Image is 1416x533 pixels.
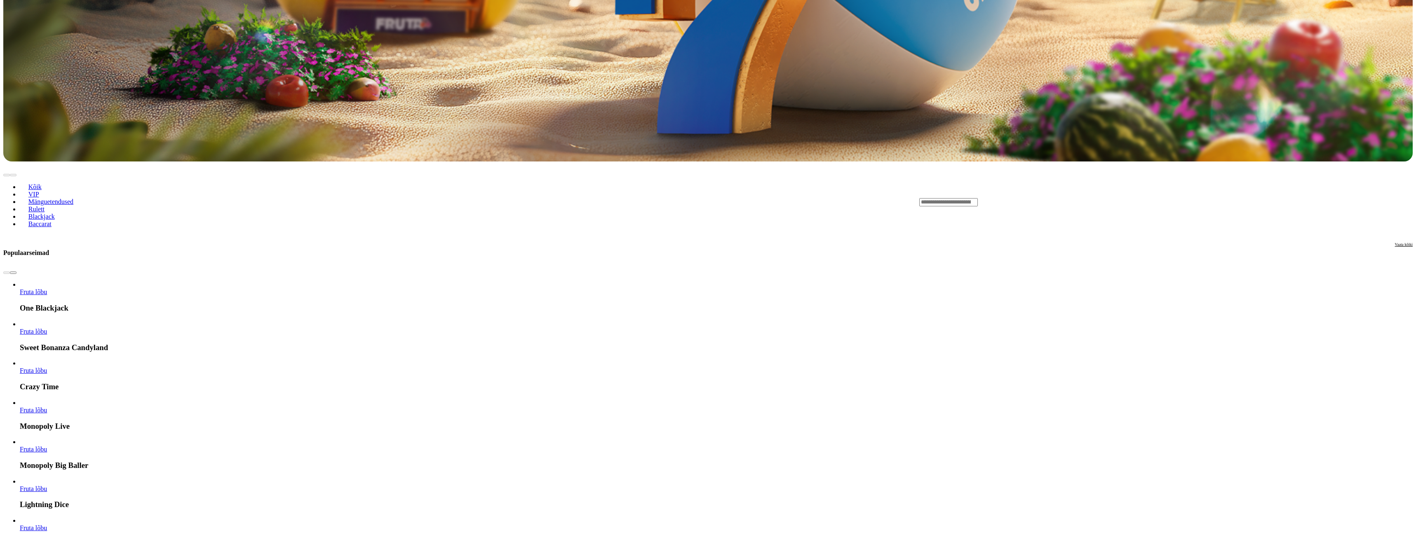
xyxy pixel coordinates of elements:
a: Baccarat [20,218,60,230]
input: Search [919,198,978,206]
span: Vaata kõiki [1395,242,1413,247]
span: Rulett [25,206,48,213]
a: Monopoly Big Baller [20,446,47,453]
span: Baccarat [25,220,55,227]
a: Lightning Roulette [20,524,47,531]
span: Mänguetendused [25,198,77,205]
a: Crazy Time [20,367,47,374]
button: next slide [10,174,16,176]
span: Fruta lõbu [20,446,47,453]
span: VIP [25,191,42,198]
span: Fruta lõbu [20,288,47,295]
a: Sweet Bonanza Candyland [20,328,47,335]
a: Rulett [20,203,53,215]
h3: Populaarseimad [3,249,49,257]
a: Vaata kõiki [1395,242,1413,263]
a: Blackjack [20,210,63,223]
span: Fruta lõbu [20,407,47,414]
span: Fruta lõbu [20,328,47,335]
a: VIP [20,188,47,201]
a: Monopoly Live [20,407,47,414]
a: One Blackjack [20,288,47,295]
span: Fruta lõbu [20,367,47,374]
span: Kõik [25,183,45,190]
span: Fruta lõbu [20,524,47,531]
span: Blackjack [25,213,58,220]
a: Mänguetendused [20,196,82,208]
a: Lightning Dice [20,485,47,492]
a: Kõik [20,181,50,193]
nav: Lobby [3,169,903,234]
span: Fruta lõbu [20,485,47,492]
button: next slide [10,271,16,274]
button: prev slide [3,271,10,274]
button: prev slide [3,174,10,176]
header: Lobby [3,161,1413,242]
